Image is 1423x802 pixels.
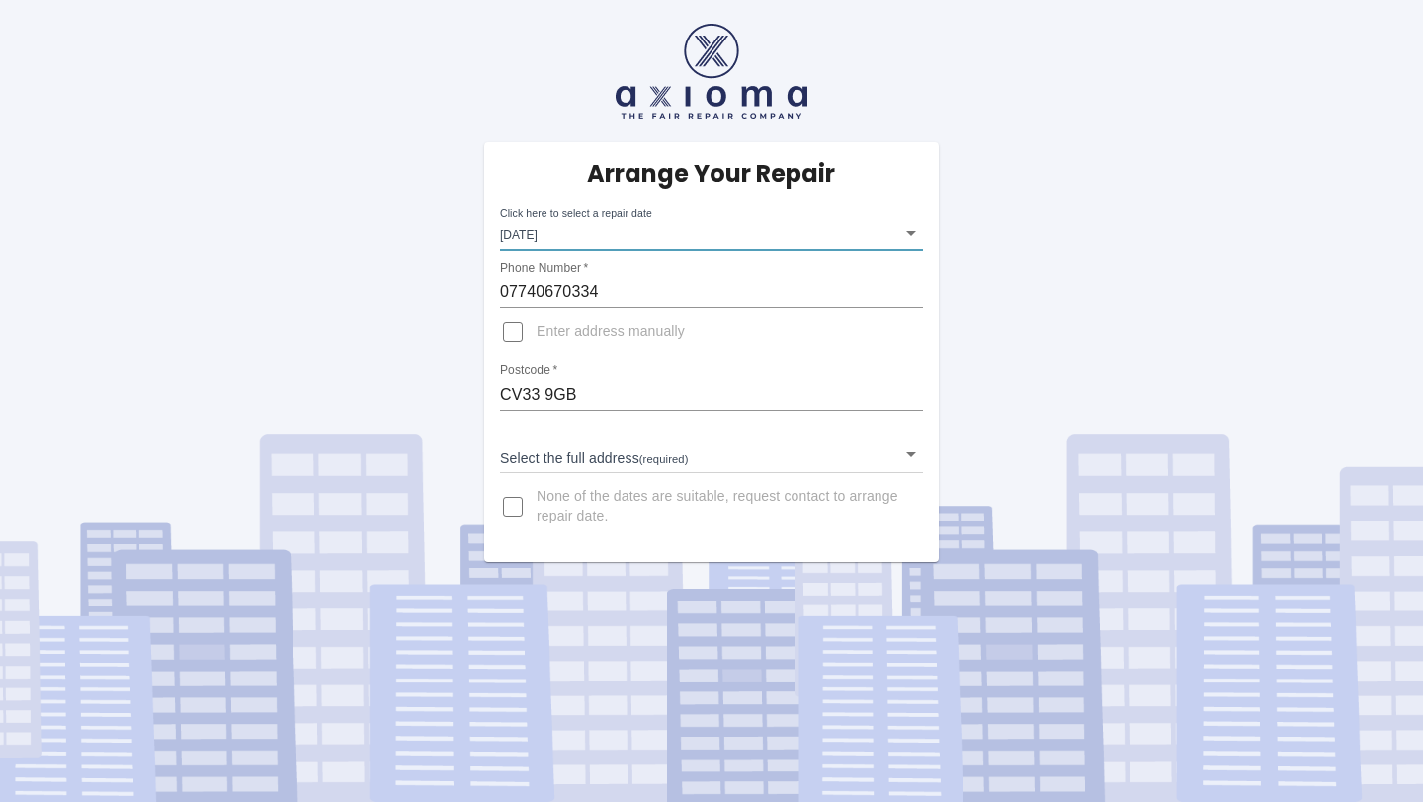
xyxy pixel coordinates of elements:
[500,206,652,221] label: Click here to select a repair date
[537,487,907,526] span: None of the dates are suitable, request contact to arrange repair date.
[587,158,835,190] h5: Arrange Your Repair
[537,322,685,342] span: Enter address manually
[616,24,807,119] img: axioma
[500,215,923,251] div: [DATE]
[500,260,588,277] label: Phone Number
[500,362,557,379] label: Postcode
